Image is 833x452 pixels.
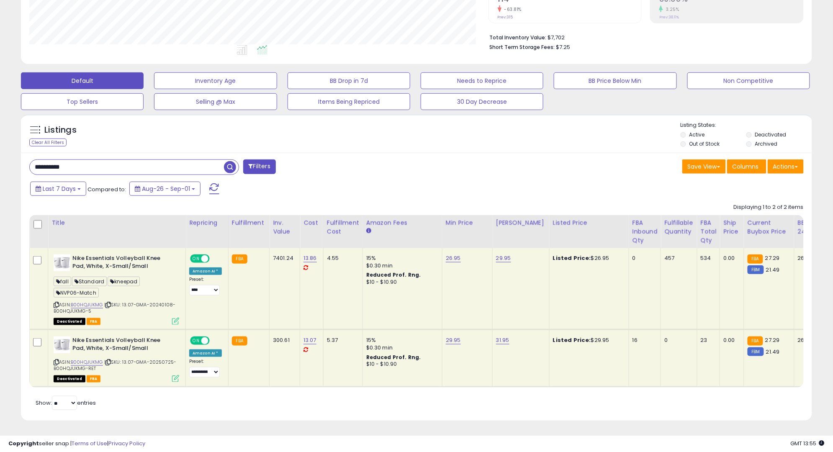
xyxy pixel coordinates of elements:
[556,43,571,51] span: $7.25
[664,336,690,344] div: 0
[701,254,714,262] div: 534
[755,131,786,138] label: Deactivated
[553,254,622,262] div: $26.95
[723,218,740,236] div: Ship Price
[366,361,436,368] div: $10 - $10.90
[791,439,825,447] span: 2025-09-9 13:55 GMT
[54,336,70,353] img: 41AaNLWbp9L._SL40_.jpg
[30,182,86,196] button: Last 7 Days
[288,93,410,110] button: Items Being Repriced
[327,254,356,262] div: 4.55
[208,255,222,262] span: OFF
[303,336,316,344] a: 13.07
[142,185,190,193] span: Aug-26 - Sep-01
[54,375,85,383] span: All listings that are unavailable for purchase on Amazon for any reason other than out-of-stock
[273,218,296,236] div: Inv. value
[498,15,513,20] small: Prev: 315
[54,336,179,381] div: ASIN:
[288,72,410,89] button: BB Drop in 7d
[189,359,222,378] div: Preset:
[21,93,144,110] button: Top Sellers
[54,359,176,371] span: | SKU: 13.07-GMA-20250725-B00HQJUKMG-RET
[8,440,145,448] div: seller snap | |
[36,399,96,407] span: Show: entries
[701,336,714,344] div: 23
[554,72,676,89] button: BB Price Below Min
[689,140,720,147] label: Out of Stock
[748,254,763,264] small: FBA
[189,218,225,227] div: Repricing
[366,279,436,286] div: $10 - $10.90
[366,218,439,227] div: Amazon Fees
[108,277,140,286] span: kneepad
[71,301,103,308] a: B00HQJUKMG
[87,318,101,325] span: FBA
[366,344,436,352] div: $0.30 min
[44,124,77,136] h5: Listings
[446,336,461,344] a: 29.95
[54,288,99,298] span: NVP06-Match
[366,271,421,278] b: Reduced Prof. Rng.
[723,254,737,262] div: 0.00
[189,267,222,275] div: Amazon AI *
[553,254,591,262] b: Listed Price:
[129,182,201,196] button: Aug-26 - Sep-01
[755,140,777,147] label: Archived
[54,254,70,271] img: 41AaNLWbp9L._SL40_.jpg
[71,359,103,366] a: B00HQJUKMG
[208,337,222,344] span: OFF
[681,121,812,129] p: Listing States:
[490,34,547,41] b: Total Inventory Value:
[243,159,276,174] button: Filters
[768,159,804,174] button: Actions
[496,218,546,227] div: [PERSON_NAME]
[72,254,174,272] b: Nike Essentials Volleyball Knee Pad, White, X-Small/Small
[51,218,182,227] div: Title
[54,254,179,324] div: ASIN:
[632,336,655,344] div: 16
[154,72,277,89] button: Inventory Age
[766,348,780,356] span: 21.49
[734,203,804,211] div: Displaying 1 to 2 of 2 items
[733,162,759,171] span: Columns
[366,227,371,235] small: Amazon Fees.
[664,218,693,236] div: Fulfillable Quantity
[748,265,764,274] small: FBM
[748,336,763,346] small: FBA
[798,254,825,262] div: 26%
[664,254,690,262] div: 457
[29,139,67,146] div: Clear All Filters
[54,318,85,325] span: All listings that are unavailable for purchase on Amazon for any reason other than out-of-stock
[87,185,126,193] span: Compared to:
[689,131,705,138] label: Active
[723,336,737,344] div: 0.00
[798,336,825,344] div: 26%
[72,336,174,354] b: Nike Essentials Volleyball Knee Pad, White, X-Small/Small
[232,218,266,227] div: Fulfillment
[687,72,810,89] button: Non Competitive
[765,336,780,344] span: 27.29
[154,93,277,110] button: Selling @ Max
[496,336,509,344] a: 31.95
[366,262,436,270] div: $0.30 min
[553,336,622,344] div: $29.95
[21,72,144,89] button: Default
[748,218,791,236] div: Current Buybox Price
[54,277,71,286] span: fall
[327,218,359,236] div: Fulfillment Cost
[446,218,489,227] div: Min Price
[8,439,39,447] strong: Copyright
[303,218,320,227] div: Cost
[191,255,201,262] span: ON
[659,15,679,20] small: Prev: 38.11%
[108,439,145,447] a: Privacy Policy
[327,336,356,344] div: 5.37
[490,44,555,51] b: Short Term Storage Fees:
[632,254,655,262] div: 0
[682,159,726,174] button: Save View
[366,254,436,262] div: 15%
[273,336,293,344] div: 300.61
[87,375,101,383] span: FBA
[366,336,436,344] div: 15%
[490,32,797,42] li: $7,702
